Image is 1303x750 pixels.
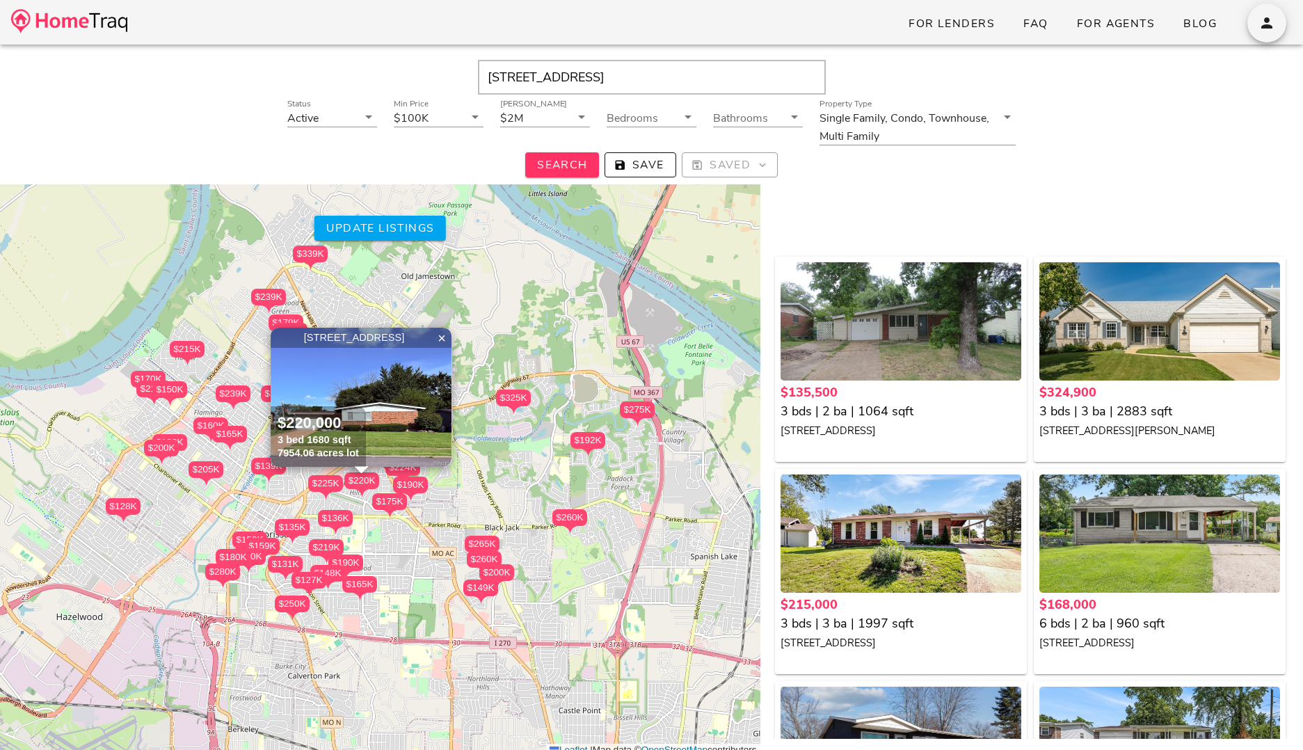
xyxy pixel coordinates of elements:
[274,331,448,344] div: [STREET_ADDRESS]
[232,532,267,548] div: $150K
[781,596,1021,652] a: $215,000 3 bds | 3 ba | 1997 sqft [STREET_ADDRESS]
[781,424,876,438] small: [STREET_ADDRESS]
[245,538,280,554] div: $159K
[781,383,1021,402] div: $135,500
[216,549,250,566] div: $180K
[616,157,664,173] span: Save
[570,432,605,449] div: $192K
[318,510,353,534] div: $136K
[552,509,587,526] div: $260K
[525,152,599,177] button: Search
[106,498,141,515] div: $128K
[326,221,434,236] span: Update listings
[152,381,187,406] div: $150K
[463,580,498,596] div: $149K
[232,532,267,556] div: $150K
[385,459,420,476] div: $224K
[500,99,567,109] label: [PERSON_NAME]
[479,564,514,589] div: $200K
[231,548,266,573] div: $160K
[309,539,344,564] div: $219K
[1039,636,1135,650] small: [STREET_ADDRESS]
[328,527,343,534] img: triPin.png
[1039,383,1280,440] a: $324,900 3 bds | 3 ba | 2883 sqft [STREET_ADDRESS][PERSON_NAME]
[131,371,166,388] div: $170K
[496,390,531,414] div: $325K
[353,593,367,600] img: triPin.png
[552,509,587,534] div: $260K
[205,564,240,588] div: $280K
[394,99,429,109] label: Min Price
[275,596,310,620] div: $250K
[302,589,317,596] img: triPin.png
[1039,614,1280,633] div: 6 bds | 2 ba | 960 sqft
[385,459,420,484] div: $224K
[1233,683,1303,750] iframe: Chat Widget
[1039,424,1215,438] small: [STREET_ADDRESS][PERSON_NAME]
[271,328,451,467] img: 1.jpg
[216,580,230,588] img: triPin.png
[144,440,179,456] div: $200K
[287,99,311,109] label: Status
[630,418,645,426] img: triPin.png
[820,109,1016,145] div: Property TypeSingle Family,Condo,Townhouse,Multi Family
[890,112,926,125] div: Condo,
[355,489,369,497] img: triPin.png
[226,402,241,410] img: triPin.png
[465,536,499,552] div: $265K
[820,112,888,125] div: Single Family,
[403,493,418,501] img: triPin.png
[136,381,171,397] div: $210K
[474,596,488,604] img: triPin.png
[1012,11,1060,36] a: FAQ
[245,538,280,562] div: $159K
[328,554,363,571] div: $190K
[287,109,377,127] div: StatusActive
[321,582,335,589] img: triPin.png
[285,536,300,543] img: triPin.png
[682,152,778,177] button: Saved
[781,596,1021,614] div: $215,000
[180,358,195,365] img: triPin.png
[278,573,293,580] img: triPin.png
[152,434,187,458] div: $189K
[116,515,131,522] img: triPin.png
[339,571,353,579] img: triPin.png
[394,112,429,125] div: $100K
[310,565,345,582] div: $148K
[193,417,228,442] div: $160K
[463,580,498,604] div: $149K
[897,11,1006,36] a: For Lenders
[163,398,177,406] img: triPin.png
[251,289,286,305] div: $239K
[223,442,237,450] img: triPin.png
[11,9,127,33] img: desktop-logo.34a1112.png
[278,433,359,447] div: 3 bed 1680 sqft
[344,472,379,489] div: $220K
[620,401,655,418] div: $275K
[212,426,247,450] div: $165K
[319,556,334,564] img: triPin.png
[328,554,363,579] div: $190K
[1023,16,1048,31] span: FAQ
[278,447,359,460] div: 7954.06 acres lot
[506,406,521,414] img: triPin.png
[820,130,879,143] div: Multi Family
[1065,11,1166,36] a: For Agents
[278,413,359,433] div: $220,000
[291,572,326,589] div: $127K
[318,510,353,527] div: $136K
[285,612,300,620] img: triPin.png
[216,385,250,410] div: $239K
[479,564,514,581] div: $200K
[781,614,1021,633] div: 3 bds | 3 ba | 1997 sqft
[293,246,328,262] div: $339K
[268,556,303,573] div: $131K
[478,60,826,95] input: Enter Your Address, Zipcode or City & State
[1039,383,1280,402] div: $324,900
[342,576,377,593] div: $165K
[170,341,205,365] div: $215K
[261,385,296,402] div: $190K
[393,477,428,501] div: $190K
